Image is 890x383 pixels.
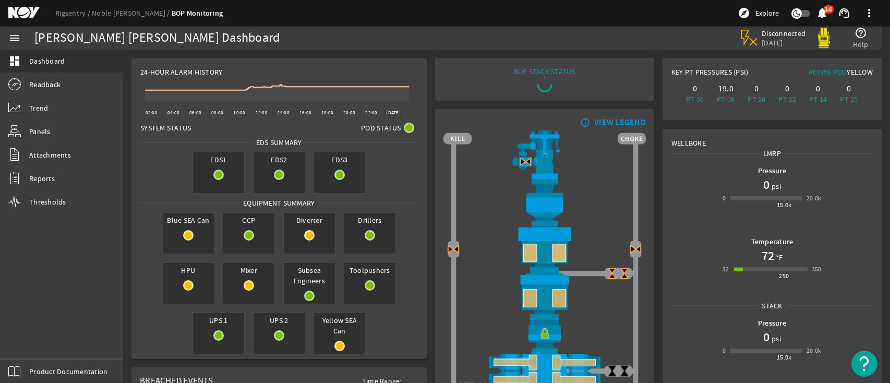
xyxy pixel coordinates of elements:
[805,94,832,104] div: PT-14
[8,32,21,44] mat-icon: menu
[713,83,739,94] div: 19.0
[146,110,158,116] text: 02:00
[256,110,268,116] text: 12:00
[774,252,783,262] span: °F
[855,27,867,39] mat-icon: help_outline
[443,130,646,179] img: RiserAdapter.png
[514,66,575,77] div: BOP STACK STATUS
[809,67,847,77] span: Active Pod
[713,94,739,104] div: PT-08
[847,67,873,77] span: Yellow
[29,103,48,113] span: Trend
[723,345,726,356] div: 0
[816,8,827,19] button: 14
[189,110,201,116] text: 06:00
[361,123,401,133] span: Pod Status
[838,7,850,19] mat-icon: support_agent
[443,179,646,226] img: FlexJoint.png
[29,150,71,160] span: Attachments
[816,7,828,19] mat-icon: notifications
[807,193,822,204] div: 20.0k
[29,366,107,377] span: Product Documentation
[763,176,769,193] h1: 0
[140,67,222,77] span: 24-Hour Alarm History
[769,181,781,191] span: psi
[172,8,223,18] a: BOP Monitoring
[618,267,630,279] img: ValveCloseBlock.png
[278,110,290,116] text: 14:00
[769,333,781,344] span: psi
[743,83,770,94] div: 0
[755,8,779,18] span: Explore
[167,110,179,116] text: 04:00
[836,94,862,104] div: PT-15
[344,213,395,228] span: Drillers
[763,329,769,345] h1: 0
[606,365,618,377] img: ValveClose.png
[314,152,365,167] span: EDS3
[344,263,395,278] span: Toolpushers
[762,247,774,264] h1: 72
[857,1,882,26] button: more_vert
[211,110,223,116] text: 08:00
[682,94,708,104] div: PT-06
[762,29,806,38] span: Disconnected
[762,38,806,47] span: [DATE]
[284,263,335,288] span: Subsea Engineers
[55,8,92,18] a: Rigsentry
[836,83,862,94] div: 0
[733,5,783,21] button: Explore
[594,117,646,128] div: VIEW LEGEND
[606,267,618,279] img: ValveCloseBlock.png
[723,193,726,204] div: 0
[723,264,729,274] div: 32
[760,148,785,159] span: LMRP
[284,213,335,228] span: Diverter
[663,129,881,148] div: Wellbore
[774,94,801,104] div: PT-12
[805,83,832,94] div: 0
[779,271,789,281] div: 250
[233,110,245,116] text: 10:00
[239,198,318,208] span: Equipment Summary
[853,39,868,50] span: Help
[807,345,822,356] div: 20.0k
[443,320,646,354] img: RiserConnectorLock.png
[758,318,786,328] b: Pressure
[163,263,214,278] span: HPU
[774,83,801,94] div: 0
[29,79,61,90] span: Readback
[163,213,214,228] span: Blue SEA Can
[321,110,333,116] text: 18:00
[223,213,274,228] span: CCP
[447,243,459,255] img: Valve2CloseBlock.png
[682,83,708,94] div: 0
[851,351,877,377] button: Open Resource Center
[813,28,834,49] img: Yellowpod.svg
[193,152,244,167] span: EDS1
[314,313,365,338] span: Yellow SEA Can
[92,8,172,18] a: Noble [PERSON_NAME]
[29,173,55,184] span: Reports
[630,243,642,255] img: Valve2CloseBlock.png
[738,7,750,19] mat-icon: explore
[520,155,532,167] img: Valve2CloseBlock.png
[8,55,21,67] mat-icon: dashboard
[743,94,770,104] div: PT-10
[343,110,355,116] text: 20:00
[443,226,646,273] img: UpperAnnularOpenBlock.png
[140,123,191,133] span: System Status
[254,152,305,167] span: EDS2
[618,365,630,377] img: ValveClose.png
[751,237,793,247] b: Temperature
[299,110,311,116] text: 16:00
[812,264,822,274] div: 350
[223,263,274,278] span: Mixer
[193,313,244,328] span: UPS 1
[386,110,401,116] text: [DATE]
[777,200,792,210] div: 15.0k
[29,56,65,66] span: Dashboard
[777,352,792,363] div: 15.0k
[34,33,280,43] div: [PERSON_NAME] [PERSON_NAME] Dashboard
[252,137,306,148] span: EDS SUMMARY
